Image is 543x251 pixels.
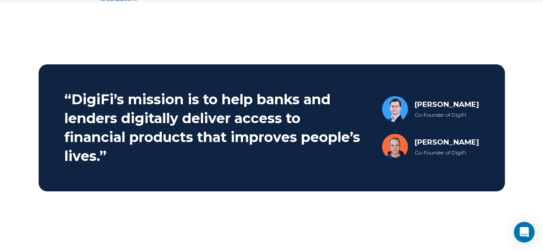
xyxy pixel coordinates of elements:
[415,99,479,109] div: [PERSON_NAME]
[415,111,479,119] div: Co-Founder of DigiFi
[415,137,479,147] div: [PERSON_NAME]
[514,222,534,242] div: Open Intercom Messenger
[382,134,408,160] img: Brad Vanderstarren Avatar
[415,149,479,157] div: Co-Founder of DigiFi
[64,90,363,166] h2: “DigiFi’s mission is to help banks and lenders digitally deliver access to financial products tha...
[382,96,408,122] img: Joshua Jersey Avatar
